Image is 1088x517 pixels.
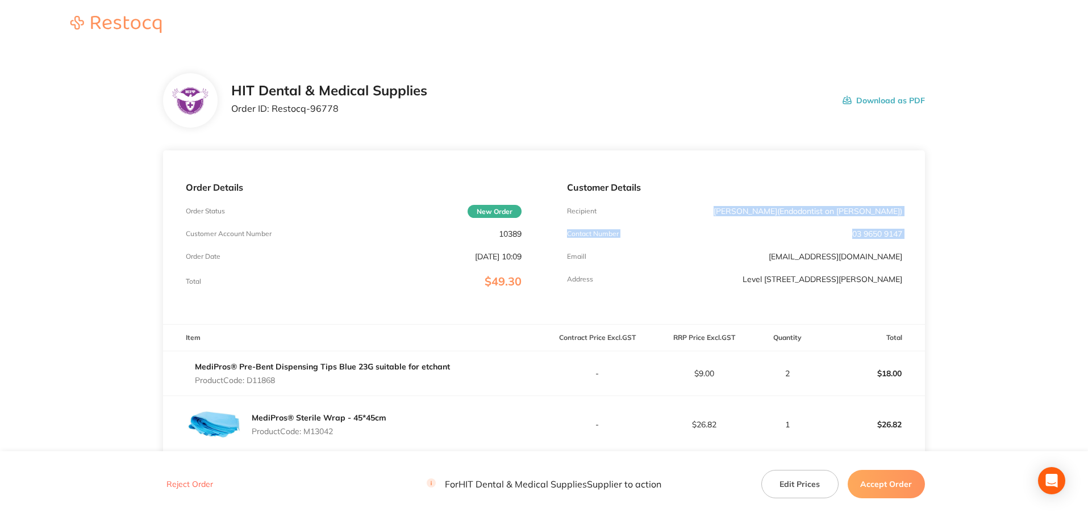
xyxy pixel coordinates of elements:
[186,396,243,453] img: bHdsOHpncA
[475,252,522,261] p: [DATE] 10:09
[195,362,450,372] a: MediPros® Pre-Bent Dispensing Tips Blue 23G suitable for etchant
[567,275,593,283] p: Address
[848,470,925,498] button: Accept Order
[818,325,925,351] th: Total
[545,420,651,429] p: -
[427,479,661,490] p: For HIT Dental & Medical Supplies Supplier to action
[758,369,818,378] p: 2
[163,480,216,490] button: Reject Order
[186,278,201,285] p: Total
[186,253,220,260] p: Order Date
[252,413,386,423] a: MediPros® Sterile Wrap - 45*45cm
[195,376,450,385] p: Product Code: D11868
[468,205,522,218] span: New Order
[485,274,522,288] span: $49.30
[186,230,272,238] p: Customer Account Number
[163,325,544,351] th: Item
[231,103,427,114] p: Order ID: Restocq- 96778
[651,369,757,378] p: $9.00
[567,253,586,260] p: Emaill
[769,251,902,262] a: [EMAIL_ADDRESS][DOMAIN_NAME]
[567,182,902,192] p: Customer Details
[172,82,209,119] img: ZWE3a210NA
[231,83,427,99] h2: HIT Dental & Medical Supplies
[819,411,924,438] p: $26.82
[186,182,521,192] p: Order Details
[651,420,757,429] p: $26.82
[567,207,597,215] p: Recipient
[545,369,651,378] p: -
[819,360,924,387] p: $18.00
[757,325,818,351] th: Quantity
[761,470,839,498] button: Edit Prices
[743,275,902,284] p: Level [STREET_ADDRESS][PERSON_NAME]
[59,16,173,35] a: Restocq logo
[567,230,619,238] p: Contact Number
[852,229,902,238] p: 03 9650 9147
[499,229,522,238] p: 10389
[758,420,818,429] p: 1
[843,83,925,118] button: Download as PDF
[252,427,386,436] p: Product Code: M13042
[1038,467,1065,494] div: Open Intercom Messenger
[186,207,225,215] p: Order Status
[714,207,902,216] p: [PERSON_NAME]
[651,325,757,351] th: RRP Price Excl. GST
[544,325,651,351] th: Contract Price Excl. GST
[59,16,173,33] img: Restocq logo
[777,206,902,216] span: ( Endodontist on [PERSON_NAME] )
